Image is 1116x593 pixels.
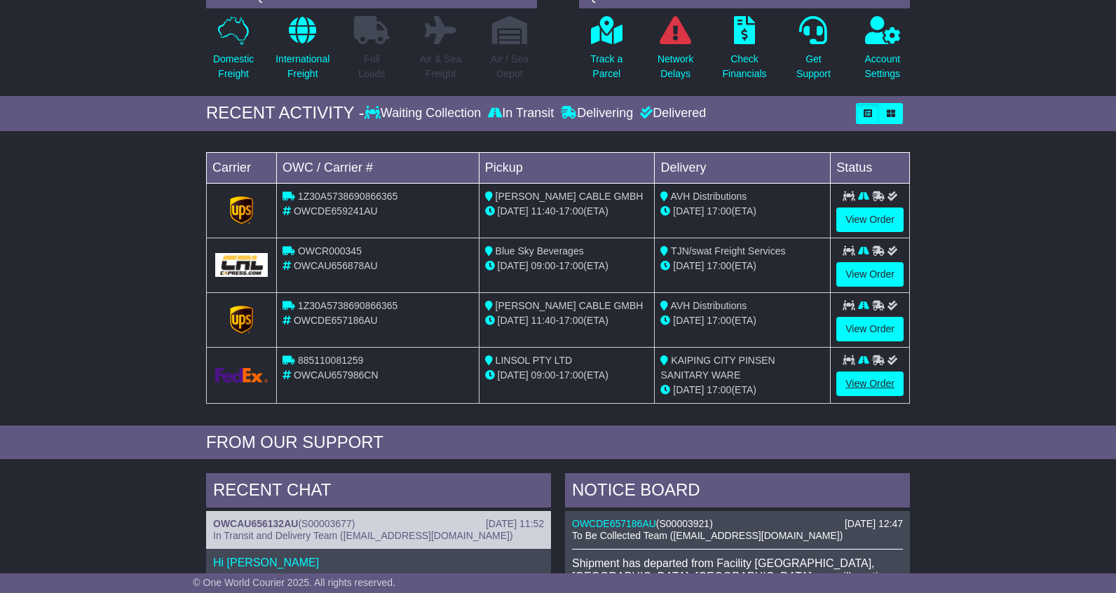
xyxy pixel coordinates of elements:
span: 17:00 [707,384,731,395]
div: FROM OUR SUPPORT [206,432,910,453]
span: 17:00 [559,205,583,217]
div: (ETA) [660,383,824,397]
td: OWC / Carrier # [277,152,479,183]
a: CheckFinancials [722,15,768,89]
a: GetSupport [796,15,831,89]
td: Delivery [655,152,831,183]
span: [DATE] [673,384,704,395]
span: Blue Sky Beverages [496,245,584,257]
span: [DATE] [498,315,529,326]
div: Delivering [557,106,637,121]
span: 17:00 [559,315,583,326]
div: Delivered [637,106,706,121]
span: 11:40 [531,205,556,217]
span: [DATE] [673,315,704,326]
span: OWCDE657186AU [294,315,378,326]
div: (ETA) [660,204,824,219]
div: RECENT CHAT [206,473,551,511]
a: View Order [836,317,904,341]
span: S00003921 [660,518,710,529]
div: ( ) [572,518,903,530]
p: Domestic Freight [213,52,254,81]
div: - (ETA) [485,204,649,219]
p: Get Support [796,52,831,81]
div: Waiting Collection [365,106,484,121]
span: 17:00 [559,369,583,381]
span: 17:00 [707,315,731,326]
a: AccountSettings [864,15,901,89]
div: - (ETA) [485,259,649,273]
span: 09:00 [531,260,556,271]
span: [DATE] [498,205,529,217]
td: Status [831,152,910,183]
div: ( ) [213,518,544,530]
div: In Transit [484,106,557,121]
p: Air / Sea Depot [491,52,529,81]
a: View Order [836,262,904,287]
img: GetCarrierServiceLogo [230,196,254,224]
span: AVH Distributions [671,300,747,311]
span: [DATE] [673,260,704,271]
div: - (ETA) [485,313,649,328]
p: Air & Sea Freight [420,52,461,81]
a: InternationalFreight [275,15,330,89]
span: S00003677 [301,518,352,529]
div: NOTICE BOARD [565,473,910,511]
a: View Order [836,207,904,232]
span: OWCDE659241AU [294,205,378,217]
span: TJN/swat Freight Services [671,245,785,257]
span: 17:00 [559,260,583,271]
span: 17:00 [707,205,731,217]
span: AVH Distributions [671,191,747,202]
span: [DATE] [673,205,704,217]
a: OWCDE657186AU [572,518,656,529]
span: 1Z30A5738690866365 [298,191,397,202]
span: © One World Courier 2025. All rights reserved. [193,577,395,588]
div: (ETA) [660,313,824,328]
p: Network Delays [658,52,693,81]
span: KAIPING CITY PINSEN SANITARY WARE [660,355,775,381]
span: 1Z30A5738690866365 [298,300,397,311]
div: [DATE] 12:47 [845,518,903,530]
a: DomesticFreight [212,15,254,89]
img: GetCarrierServiceLogo [215,253,268,277]
p: Hi [PERSON_NAME] [213,556,544,569]
a: OWCAU656132AU [213,518,298,529]
span: To Be Collected Team ([EMAIL_ADDRESS][DOMAIN_NAME]) [572,530,843,541]
div: [DATE] 11:52 [486,518,544,530]
span: In Transit and Delivery Team ([EMAIL_ADDRESS][DOMAIN_NAME]) [213,530,513,541]
span: OWCAU656878AU [294,260,378,271]
span: OWCR000345 [298,245,362,257]
span: [DATE] [498,369,529,381]
span: 17:00 [707,260,731,271]
p: Account Settings [865,52,901,81]
p: Check Financials [723,52,767,81]
a: NetworkDelays [657,15,694,89]
span: 09:00 [531,369,556,381]
span: OWCAU657986CN [294,369,379,381]
div: - (ETA) [485,368,649,383]
p: Full Loads [354,52,389,81]
span: 11:40 [531,315,556,326]
img: GetCarrierServiceLogo [215,368,268,383]
div: RECENT ACTIVITY - [206,103,365,123]
span: [DATE] [498,260,529,271]
div: (ETA) [660,259,824,273]
td: Carrier [207,152,277,183]
span: [PERSON_NAME] CABLE GMBH [496,191,644,202]
img: GetCarrierServiceLogo [230,306,254,334]
span: 885110081259 [298,355,363,366]
a: View Order [836,372,904,396]
span: [PERSON_NAME] CABLE GMBH [496,300,644,311]
span: LINSOL PTY LTD [496,355,572,366]
td: Pickup [479,152,655,183]
p: International Freight [275,52,329,81]
a: Track aParcel [590,15,623,89]
p: Track a Parcel [590,52,622,81]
